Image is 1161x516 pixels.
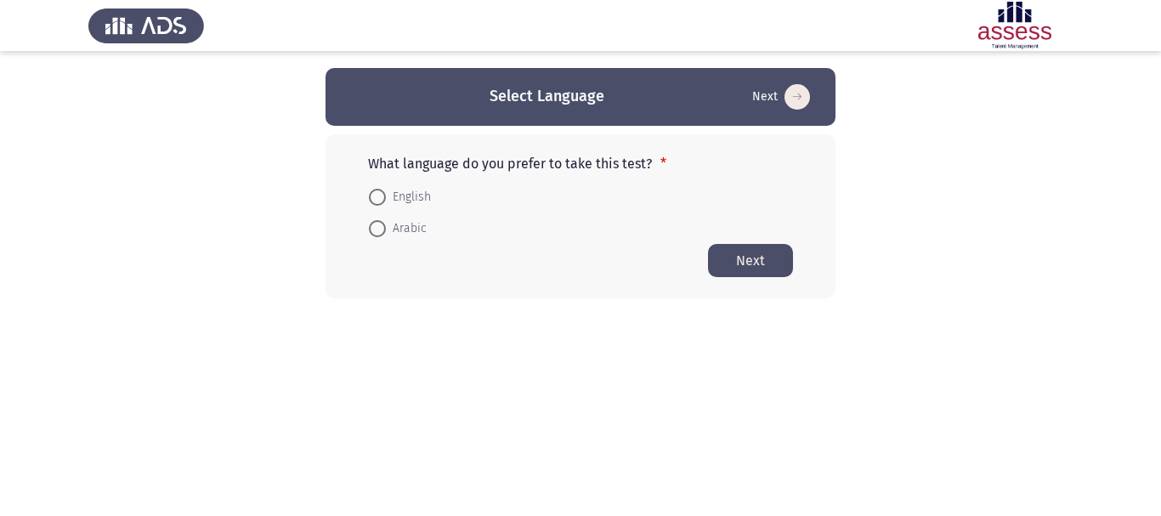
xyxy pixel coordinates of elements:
[368,156,793,172] p: What language do you prefer to take this test?
[708,244,793,277] button: Start assessment
[88,2,204,49] img: Assess Talent Management logo
[386,187,431,207] span: English
[747,83,815,111] button: Start assessment
[957,2,1073,49] img: Assessment logo of Potentiality Assessment R2 (EN/AR)
[490,86,604,107] h3: Select Language
[386,218,427,239] span: Arabic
